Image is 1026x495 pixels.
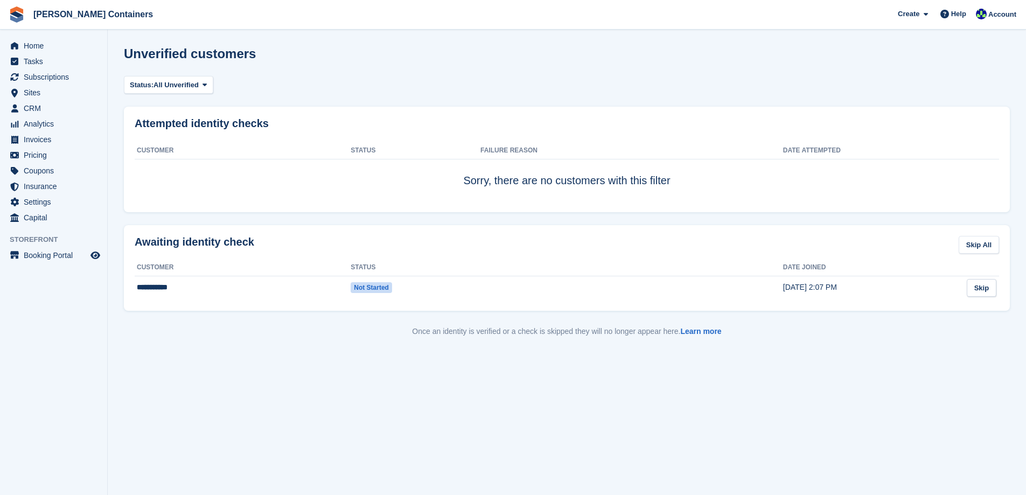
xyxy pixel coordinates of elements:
[24,248,88,263] span: Booking Portal
[153,80,199,90] span: All Unverified
[29,5,157,23] a: [PERSON_NAME] Containers
[24,69,88,85] span: Subscriptions
[24,148,88,163] span: Pricing
[9,6,25,23] img: stora-icon-8386f47178a22dfd0bd8f6a31ec36ba5ce8667c1dd55bd0f319d3a0aa187defe.svg
[89,249,102,262] a: Preview store
[135,259,351,276] th: Customer
[351,282,392,293] span: Not started
[24,116,88,131] span: Analytics
[480,142,783,159] th: Failure Reason
[783,259,956,276] th: Date joined
[130,80,153,90] span: Status:
[959,236,999,254] a: Skip All
[135,142,351,159] th: Customer
[5,210,102,225] a: menu
[24,163,88,178] span: Coupons
[24,101,88,116] span: CRM
[5,132,102,147] a: menu
[5,179,102,194] a: menu
[10,234,107,245] span: Storefront
[351,259,480,276] th: Status
[5,116,102,131] a: menu
[5,248,102,263] a: menu
[988,9,1016,20] span: Account
[135,236,254,248] h2: Awaiting identity check
[24,210,88,225] span: Capital
[951,9,966,19] span: Help
[124,46,256,61] h1: Unverified customers
[783,142,956,159] th: Date attempted
[783,276,956,299] td: [DATE] 2:07 PM
[898,9,919,19] span: Create
[5,38,102,53] a: menu
[24,132,88,147] span: Invoices
[24,179,88,194] span: Insurance
[5,54,102,69] a: menu
[5,194,102,210] a: menu
[967,279,996,297] a: Skip
[5,163,102,178] a: menu
[24,38,88,53] span: Home
[463,175,670,186] span: Sorry, there are no customers with this filter
[24,54,88,69] span: Tasks
[124,326,1010,337] p: Once an identity is verified or a check is skipped they will no longer appear here.
[976,9,987,19] img: Audra Whitelaw
[135,117,999,130] h2: Attempted identity checks
[124,76,213,94] button: Status: All Unverified
[5,101,102,116] a: menu
[5,148,102,163] a: menu
[680,327,721,336] a: Learn more
[24,85,88,100] span: Sites
[24,194,88,210] span: Settings
[351,142,480,159] th: Status
[5,69,102,85] a: menu
[5,85,102,100] a: menu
